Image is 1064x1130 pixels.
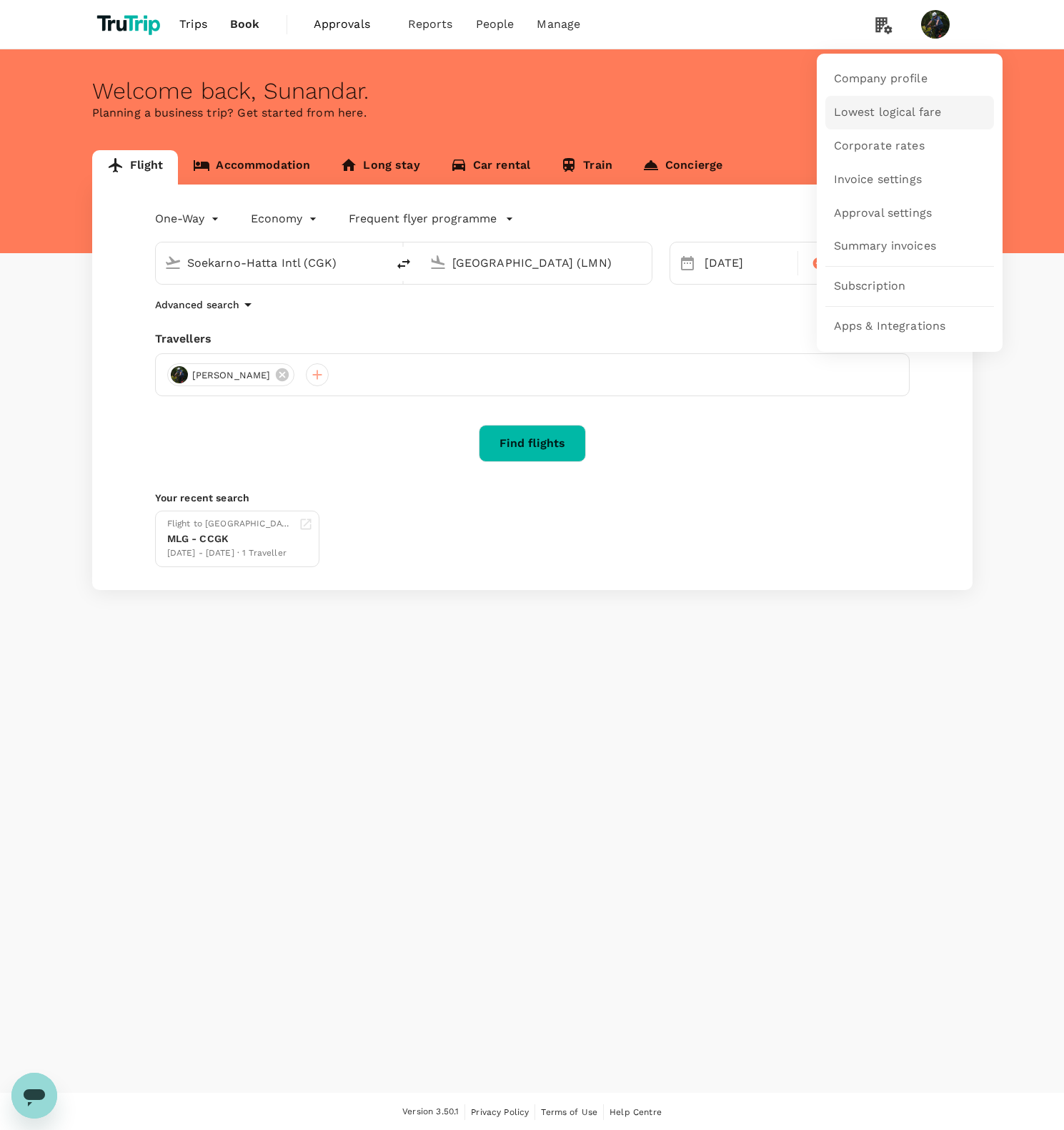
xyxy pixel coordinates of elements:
[479,425,586,462] button: Find flights
[537,16,580,33] span: Manage
[545,150,627,185] a: Train
[377,261,379,264] button: Open
[834,205,933,222] span: Approval settings
[834,318,946,335] span: Apps & Integrations
[825,62,994,96] a: Company profile
[155,491,910,505] p: Your recent search
[610,1107,662,1117] span: Help Centre
[92,150,179,185] a: Flight
[921,10,950,39] img: Sunandar Sunandar
[155,207,222,230] div: One-Way
[92,9,169,40] img: TruTrip logo
[230,16,260,33] span: Book
[825,197,994,230] a: Approval settings
[471,1104,529,1120] a: Privacy Policy
[541,1107,597,1117] span: Terms of Use
[452,252,622,274] input: Going to
[834,138,925,154] span: Corporate rates
[167,517,293,531] div: Flight to [GEOGRAPHIC_DATA]
[92,78,973,104] div: Welcome back , Sunandar .
[92,104,973,122] p: Planning a business trip? Get started from here.
[387,247,421,281] button: delete
[167,363,295,386] div: [PERSON_NAME]
[155,298,239,312] p: Advanced search
[834,278,906,295] span: Subscription
[825,270,994,303] a: Subscription
[167,546,293,561] div: [DATE] - [DATE] · 1 Traveller
[476,16,514,33] span: People
[825,129,994,163] a: Corporate rates
[408,16,453,33] span: Reports
[402,1105,459,1119] span: Version 3.50.1
[435,150,546,185] a: Car rental
[349,210,514,227] button: Frequent flyer programme
[11,1073,57,1119] iframe: Button to launch messaging window
[471,1107,529,1117] span: Privacy Policy
[541,1104,597,1120] a: Terms of Use
[167,531,293,546] div: MLG - CCGK
[610,1104,662,1120] a: Help Centre
[187,252,357,274] input: Depart from
[834,238,936,255] span: Summary invoices
[155,296,257,313] button: Advanced search
[178,150,325,185] a: Accommodation
[825,96,994,129] a: Lowest logical fare
[325,150,434,185] a: Long stay
[834,104,942,121] span: Lowest logical fare
[834,172,922,188] span: Invoice settings
[179,16,207,33] span: Trips
[251,207,320,230] div: Economy
[349,210,497,227] p: Frequent flyer programme
[825,163,994,197] a: Invoice settings
[314,16,385,33] span: Approvals
[699,249,795,277] div: [DATE]
[825,230,994,263] a: Summary invoices
[825,310,994,343] a: Apps & Integrations
[627,150,737,185] a: Concierge
[155,330,910,348] div: Travellers
[642,261,645,264] button: Open
[184,368,279,383] span: [PERSON_NAME]
[171,366,188,383] img: avatar-66c4b87f21461.png
[834,71,928,87] span: Company profile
